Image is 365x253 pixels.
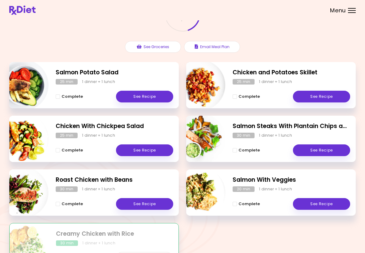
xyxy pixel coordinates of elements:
[116,198,173,210] a: See Recipe - Roast Chicken with Beans
[233,147,260,154] button: Complete - Salmon Steaks With Plantain Chips and Guacamole
[330,8,346,13] span: Menu
[233,176,350,185] h2: Salmon With Veggies
[233,133,255,138] div: 30 min
[82,240,115,246] div: 1 dinner + 1 lunch
[233,93,260,100] button: Complete - Chicken and Potatoes Skillet
[233,79,255,85] div: 25 min
[174,113,225,164] img: Info - Salmon Steaks With Plantain Chips and Guacamole
[82,79,115,85] div: 1 dinner + 1 lunch
[116,144,173,156] a: See Recipe - Chicken With Chickpea Salad
[62,148,83,153] span: Complete
[56,93,83,100] button: Complete - Salmon Potato Salad
[233,200,260,208] button: Complete - Salmon With Veggies
[82,186,115,192] div: 1 dinner + 1 lunch
[56,79,78,85] div: 25 min
[82,133,115,138] div: 1 dinner + 1 lunch
[259,79,292,85] div: 1 dinner + 1 lunch
[62,201,83,206] span: Complete
[173,17,192,21] span: completed
[56,240,78,246] div: 30 min
[233,68,350,77] h2: Chicken and Potatoes Skillet
[174,167,225,218] img: Info - Salmon With Veggies
[259,186,292,192] div: 1 dinner + 1 lunch
[62,94,83,99] span: Complete
[116,91,173,102] a: See Recipe - Salmon Potato Salad
[56,68,173,77] h2: Salmon Potato Salad
[184,41,240,53] button: Email Meal Plan
[56,230,173,238] h2: Creamy Chicken with Rice
[293,198,350,210] a: See Recipe - Salmon With Veggies
[293,91,350,102] a: See Recipe - Chicken and Potatoes Skillet
[233,122,350,131] h2: Salmon Steaks With Plantain Chips and Guacamole
[293,144,350,156] a: See Recipe - Salmon Steaks With Plantain Chips and Guacamole
[56,186,78,192] div: 30 min
[56,176,173,185] h2: Roast Chicken with Beans
[238,201,260,206] span: Complete
[56,133,78,138] div: 25 min
[259,133,292,138] div: 1 dinner + 1 lunch
[9,6,36,15] img: RxDiet
[238,148,260,153] span: Complete
[56,147,83,154] button: Complete - Chicken With Chickpea Salad
[233,186,255,192] div: 20 min
[56,200,83,208] button: Complete - Roast Chicken with Beans
[174,60,225,111] img: Info - Chicken and Potatoes Skillet
[56,122,173,131] h2: Chicken With Chickpea Salad
[238,94,260,99] span: Complete
[125,41,181,53] button: See Groceries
